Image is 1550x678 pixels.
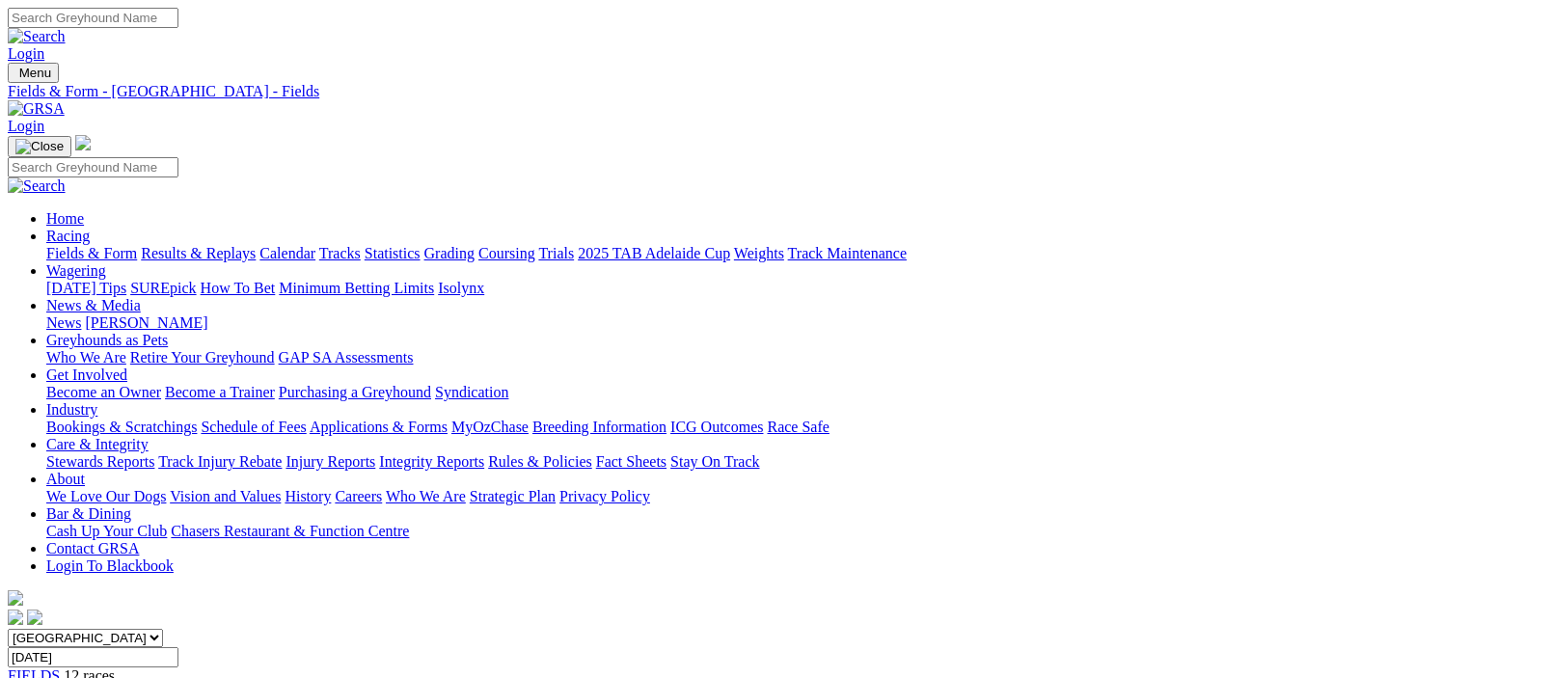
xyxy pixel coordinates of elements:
a: Schedule of Fees [201,419,306,435]
a: Login To Blackbook [46,557,174,574]
img: logo-grsa-white.png [8,590,23,606]
div: Bar & Dining [46,523,1542,540]
div: Wagering [46,280,1542,297]
a: Retire Your Greyhound [130,349,275,366]
a: Wagering [46,262,106,279]
img: Search [8,177,66,195]
a: About [46,471,85,487]
a: Fields & Form [46,245,137,261]
a: Weights [734,245,784,261]
a: Statistics [365,245,421,261]
a: Contact GRSA [46,540,139,556]
a: We Love Our Dogs [46,488,166,504]
a: Tracks [319,245,361,261]
a: SUREpick [130,280,196,296]
a: Syndication [435,384,508,400]
a: Bookings & Scratchings [46,419,197,435]
div: Greyhounds as Pets [46,349,1542,366]
img: facebook.svg [8,610,23,625]
a: Greyhounds as Pets [46,332,168,348]
a: How To Bet [201,280,276,296]
a: Breeding Information [532,419,666,435]
a: News [46,314,81,331]
button: Toggle navigation [8,136,71,157]
a: Become a Trainer [165,384,275,400]
a: Login [8,45,44,62]
a: News & Media [46,297,141,313]
a: Injury Reports [286,453,375,470]
a: Care & Integrity [46,436,149,452]
a: Cash Up Your Club [46,523,167,539]
a: Integrity Reports [379,453,484,470]
a: Results & Replays [141,245,256,261]
button: Toggle navigation [8,63,59,83]
a: Home [46,210,84,227]
a: ICG Outcomes [670,419,763,435]
a: Grading [424,245,475,261]
div: News & Media [46,314,1542,332]
a: Isolynx [438,280,484,296]
a: [DATE] Tips [46,280,126,296]
a: Chasers Restaurant & Function Centre [171,523,409,539]
a: Who We Are [46,349,126,366]
img: GRSA [8,100,65,118]
a: Careers [335,488,382,504]
a: Get Involved [46,366,127,383]
a: Vision and Values [170,488,281,504]
a: Minimum Betting Limits [279,280,434,296]
img: twitter.svg [27,610,42,625]
a: Bar & Dining [46,505,131,522]
a: Become an Owner [46,384,161,400]
img: logo-grsa-white.png [75,135,91,150]
a: Race Safe [767,419,829,435]
a: Coursing [478,245,535,261]
a: Fact Sheets [596,453,666,470]
a: Stewards Reports [46,453,154,470]
input: Search [8,8,178,28]
a: Industry [46,401,97,418]
a: Applications & Forms [310,419,448,435]
div: Get Involved [46,384,1542,401]
a: Trials [538,245,574,261]
a: Track Maintenance [788,245,907,261]
input: Search [8,157,178,177]
a: Who We Are [386,488,466,504]
a: Privacy Policy [559,488,650,504]
img: Close [15,139,64,154]
div: About [46,488,1542,505]
input: Select date [8,647,178,667]
a: Stay On Track [670,453,759,470]
img: Search [8,28,66,45]
a: Login [8,118,44,134]
a: Track Injury Rebate [158,453,282,470]
a: MyOzChase [451,419,529,435]
a: Purchasing a Greyhound [279,384,431,400]
div: Care & Integrity [46,453,1542,471]
div: Racing [46,245,1542,262]
a: Calendar [259,245,315,261]
a: Fields & Form - [GEOGRAPHIC_DATA] - Fields [8,83,1542,100]
span: Menu [19,66,51,80]
a: Rules & Policies [488,453,592,470]
a: 2025 TAB Adelaide Cup [578,245,730,261]
div: Industry [46,419,1542,436]
a: Racing [46,228,90,244]
a: [PERSON_NAME] [85,314,207,331]
a: Strategic Plan [470,488,556,504]
a: GAP SA Assessments [279,349,414,366]
a: History [285,488,331,504]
